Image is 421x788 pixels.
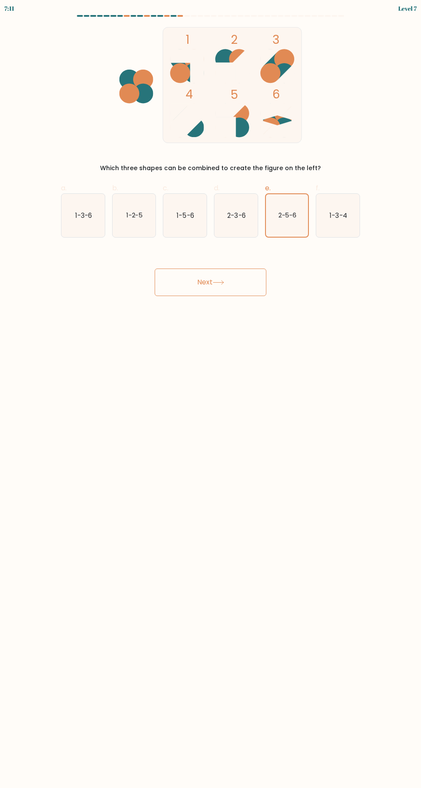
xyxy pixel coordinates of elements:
[75,211,92,220] text: 1-3-6
[227,211,245,220] text: 2-3-6
[186,31,189,48] tspan: 1
[272,31,280,48] tspan: 3
[231,86,238,103] tspan: 5
[278,211,296,220] text: 2-5-6
[163,183,168,193] span: c.
[186,86,193,103] tspan: 4
[126,211,143,220] text: 1-2-5
[316,183,320,193] span: f.
[398,4,417,13] div: Level 7
[265,183,271,193] span: e.
[231,31,238,48] tspan: 2
[61,183,67,193] span: a.
[112,183,118,193] span: b.
[66,164,355,173] div: Which three shapes can be combined to create the figure on the left?
[214,183,220,193] span: d.
[272,86,280,103] tspan: 6
[177,211,194,220] text: 1-5-6
[155,269,266,296] button: Next
[4,4,14,13] div: 7:11
[330,211,347,220] text: 1-3-4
